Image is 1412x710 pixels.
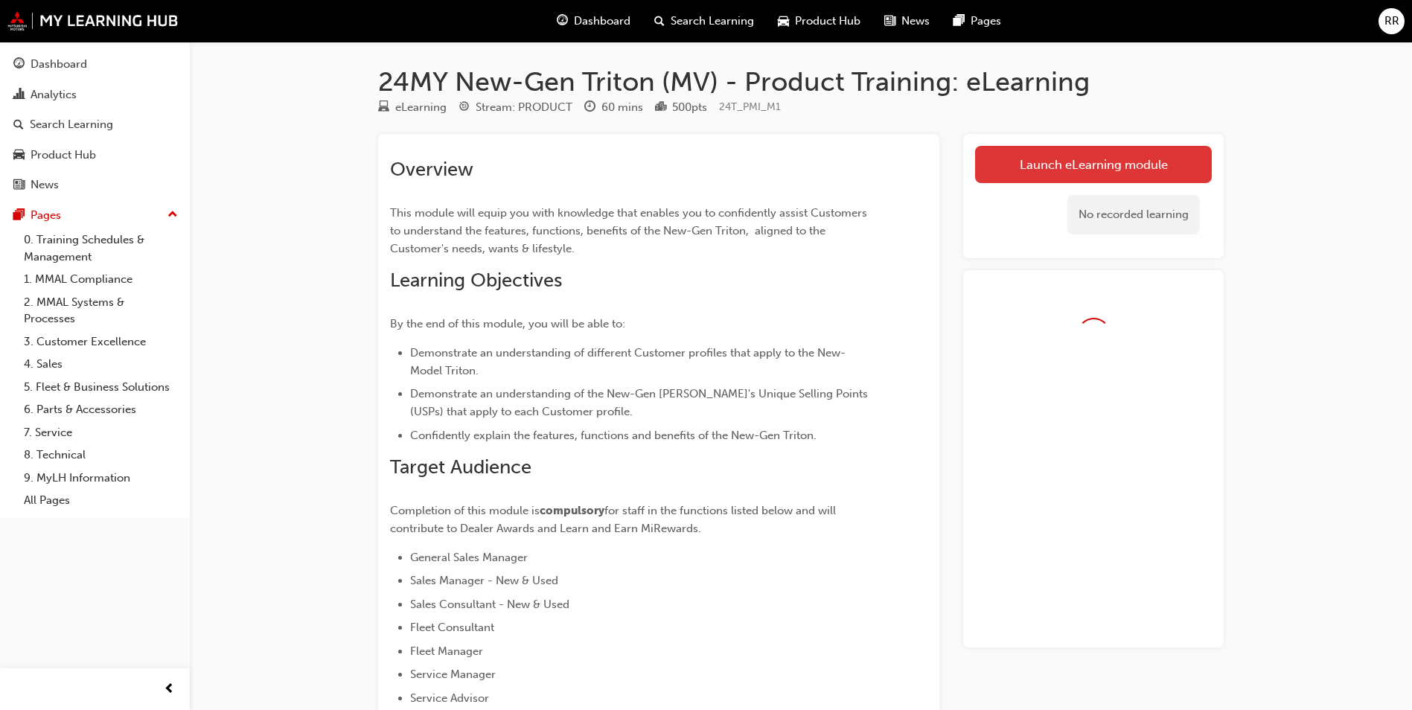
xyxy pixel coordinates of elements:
[6,51,184,78] a: Dashboard
[390,504,540,517] span: Completion of this module is
[378,98,447,117] div: Type
[6,171,184,199] a: News
[545,6,642,36] a: guage-iconDashboard
[18,398,184,421] a: 6. Parts & Accessories
[18,376,184,399] a: 5. Fleet & Business Solutions
[601,99,643,116] div: 60 mins
[6,111,184,138] a: Search Learning
[378,101,389,115] span: learningResourceType_ELEARNING-icon
[167,205,178,225] span: up-icon
[1379,8,1405,34] button: RR
[410,668,496,681] span: Service Manager
[7,11,179,31] img: mmal
[410,429,817,442] span: Confidently explain the features, functions and benefits of the New-Gen Triton.
[6,81,184,109] a: Analytics
[671,13,754,30] span: Search Learning
[378,65,1224,98] h1: 24MY New-Gen Triton (MV) - Product Training: eLearning
[18,268,184,291] a: 1. MMAL Compliance
[31,147,96,164] div: Product Hub
[476,99,572,116] div: Stream: PRODUCT
[6,141,184,169] a: Product Hub
[410,387,871,418] span: Demonstrate an understanding of the New-Gen [PERSON_NAME]'s Unique Selling Points (USPs) that app...
[901,13,930,30] span: News
[390,455,531,479] span: Target Audience
[18,330,184,354] a: 3. Customer Excellence
[390,504,839,535] span: for staff in the functions listed below and will contribute to Dealer Awards and Learn and Earn M...
[390,158,473,181] span: Overview
[459,101,470,115] span: target-icon
[395,99,447,116] div: eLearning
[13,89,25,102] span: chart-icon
[164,680,175,699] span: prev-icon
[390,269,562,292] span: Learning Objectives
[766,6,872,36] a: car-iconProduct Hub
[18,421,184,444] a: 7. Service
[584,98,643,117] div: Duration
[942,6,1013,36] a: pages-iconPages
[778,12,789,31] span: car-icon
[410,346,846,377] span: Demonstrate an understanding of different Customer profiles that apply to the New-Model Triton.
[557,12,568,31] span: guage-icon
[584,101,595,115] span: clock-icon
[18,467,184,490] a: 9. MyLH Information
[410,574,558,587] span: Sales Manager - New & Used
[410,645,483,658] span: Fleet Manager
[655,101,666,115] span: podium-icon
[18,228,184,268] a: 0. Training Schedules & Management
[410,551,528,564] span: General Sales Manager
[410,691,489,705] span: Service Advisor
[1384,13,1399,30] span: RR
[31,207,61,224] div: Pages
[642,6,766,36] a: search-iconSearch Learning
[6,202,184,229] button: Pages
[872,6,942,36] a: news-iconNews
[13,58,25,71] span: guage-icon
[654,12,665,31] span: search-icon
[31,56,87,73] div: Dashboard
[719,100,781,113] span: Learning resource code
[971,13,1001,30] span: Pages
[18,291,184,330] a: 2. MMAL Systems & Processes
[574,13,630,30] span: Dashboard
[795,13,860,30] span: Product Hub
[459,98,572,117] div: Stream
[1067,195,1200,234] div: No recorded learning
[31,176,59,194] div: News
[672,99,707,116] div: 500 pts
[975,146,1212,183] a: Launch eLearning module
[410,598,569,611] span: Sales Consultant - New & Used
[6,48,184,202] button: DashboardAnalyticsSearch LearningProduct HubNews
[30,116,113,133] div: Search Learning
[390,206,870,255] span: This module will equip you with knowledge that enables you to confidently assist Customers to und...
[540,504,604,517] span: compulsory
[953,12,965,31] span: pages-icon
[18,353,184,376] a: 4. Sales
[31,86,77,103] div: Analytics
[884,12,895,31] span: news-icon
[18,489,184,512] a: All Pages
[13,118,24,132] span: search-icon
[13,149,25,162] span: car-icon
[655,98,707,117] div: Points
[390,317,625,330] span: By the end of this module, you will be able to:
[13,179,25,192] span: news-icon
[18,444,184,467] a: 8. Technical
[410,621,494,634] span: Fleet Consultant
[13,209,25,223] span: pages-icon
